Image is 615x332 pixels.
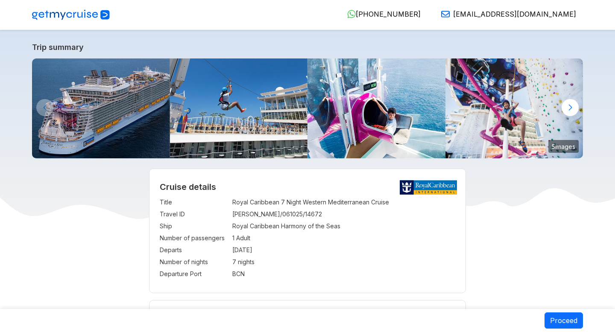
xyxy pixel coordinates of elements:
[340,10,421,18] a: [PHONE_NUMBER]
[232,268,456,280] td: BCN
[160,196,228,208] td: Title
[232,208,456,220] td: [PERSON_NAME]/061025/14672
[232,220,456,232] td: Royal Caribbean Harmony of the Seas
[232,232,456,244] td: 1 Adult
[232,196,456,208] td: Royal Caribbean 7 Night Western Mediterranean Cruise
[356,10,421,18] span: [PHONE_NUMBER]
[228,256,232,268] td: :
[453,10,576,18] span: [EMAIL_ADDRESS][DOMAIN_NAME]
[32,43,583,52] a: Trip summary
[160,268,228,280] td: Departure Port
[445,58,583,158] img: harmony-rockwall-rock-climbing-girl.jpg
[160,208,228,220] td: Travel ID
[160,244,228,256] td: Departs
[307,58,445,158] img: kid-starting-the-ultimate-abyss-slide-ride.jpg
[228,232,232,244] td: :
[228,244,232,256] td: :
[228,196,232,208] td: :
[160,220,228,232] td: Ship
[232,244,456,256] td: [DATE]
[545,312,583,329] button: Proceed
[170,58,308,158] img: zip-line-woman-day-activity-horizontal.jpg
[548,140,579,153] small: 5 images
[228,208,232,220] td: :
[434,10,576,18] a: [EMAIL_ADDRESS][DOMAIN_NAME]
[160,256,228,268] td: Number of nights
[441,10,450,18] img: Email
[160,182,456,192] h2: Cruise details
[228,268,232,280] td: :
[32,58,170,158] img: harmony-aerial-shot.jpg
[228,220,232,232] td: :
[232,256,456,268] td: 7 nights
[160,232,228,244] td: Number of passengers
[347,10,356,18] img: WhatsApp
